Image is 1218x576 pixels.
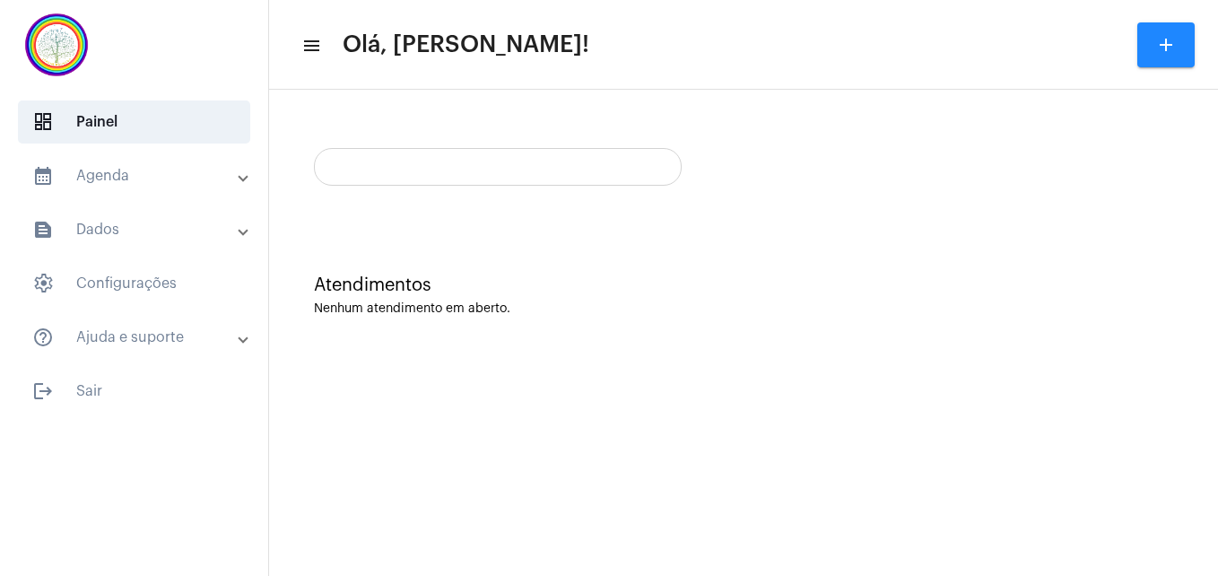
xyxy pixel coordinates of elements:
[32,327,54,348] mat-icon: sidenav icon
[314,302,1173,316] div: Nenhum atendimento em aberto.
[11,316,268,359] mat-expansion-panel-header: sidenav iconAjuda e suporte
[18,370,250,413] span: Sair
[314,275,1173,295] div: Atendimentos
[11,154,268,197] mat-expansion-panel-header: sidenav iconAgenda
[1155,34,1177,56] mat-icon: add
[32,327,239,348] mat-panel-title: Ajuda e suporte
[343,31,589,59] span: Olá, [PERSON_NAME]!
[32,273,54,294] span: sidenav icon
[32,219,54,240] mat-icon: sidenav icon
[11,208,268,251] mat-expansion-panel-header: sidenav iconDados
[18,262,250,305] span: Configurações
[32,165,54,187] mat-icon: sidenav icon
[301,35,319,57] mat-icon: sidenav icon
[14,9,99,81] img: c337f8d0-2252-6d55-8527-ab50248c0d14.png
[32,111,54,133] span: sidenav icon
[32,219,239,240] mat-panel-title: Dados
[32,165,239,187] mat-panel-title: Agenda
[32,380,54,402] mat-icon: sidenav icon
[18,100,250,144] span: Painel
